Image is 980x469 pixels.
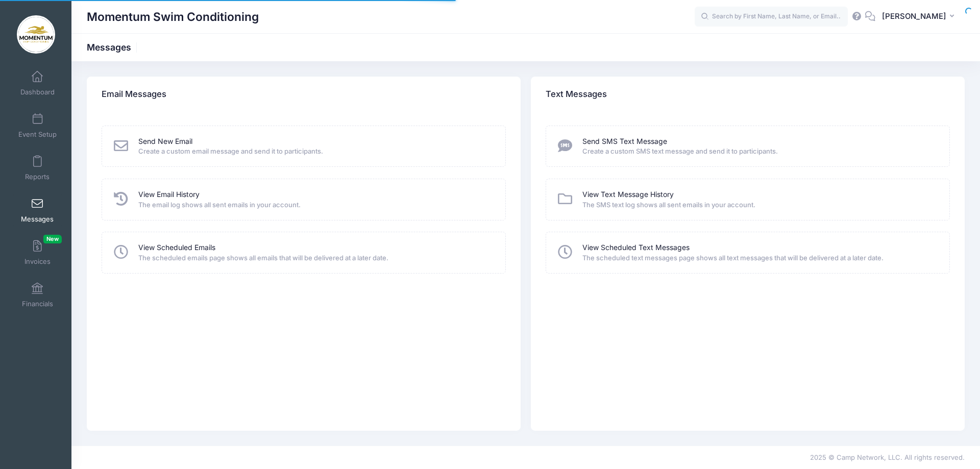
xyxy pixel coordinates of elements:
[810,453,965,461] span: 2025 © Camp Network, LLC. All rights reserved.
[582,189,674,200] a: View Text Message History
[13,108,62,143] a: Event Setup
[87,5,259,29] h1: Momentum Swim Conditioning
[546,80,607,109] h4: Text Messages
[43,235,62,243] span: New
[13,235,62,270] a: InvoicesNew
[13,65,62,101] a: Dashboard
[17,15,55,54] img: Momentum Swim Conditioning
[582,242,690,253] a: View Scheduled Text Messages
[582,146,936,157] span: Create a custom SMS text message and send it to participants.
[138,136,192,147] a: Send New Email
[13,192,62,228] a: Messages
[87,42,140,53] h1: Messages
[138,200,492,210] span: The email log shows all sent emails in your account.
[102,80,166,109] h4: Email Messages
[875,5,965,29] button: [PERSON_NAME]
[13,277,62,313] a: Financials
[22,300,53,308] span: Financials
[138,242,215,253] a: View Scheduled Emails
[582,253,936,263] span: The scheduled text messages page shows all text messages that will be delivered at a later date.
[24,257,51,266] span: Invoices
[582,136,667,147] a: Send SMS Text Message
[25,172,50,181] span: Reports
[138,146,492,157] span: Create a custom email message and send it to participants.
[138,189,200,200] a: View Email History
[138,253,492,263] span: The scheduled emails page shows all emails that will be delivered at a later date.
[13,150,62,186] a: Reports
[695,7,848,27] input: Search by First Name, Last Name, or Email...
[21,215,54,224] span: Messages
[582,200,936,210] span: The SMS text log shows all sent emails in your account.
[882,11,946,22] span: [PERSON_NAME]
[18,130,57,139] span: Event Setup
[20,88,55,96] span: Dashboard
